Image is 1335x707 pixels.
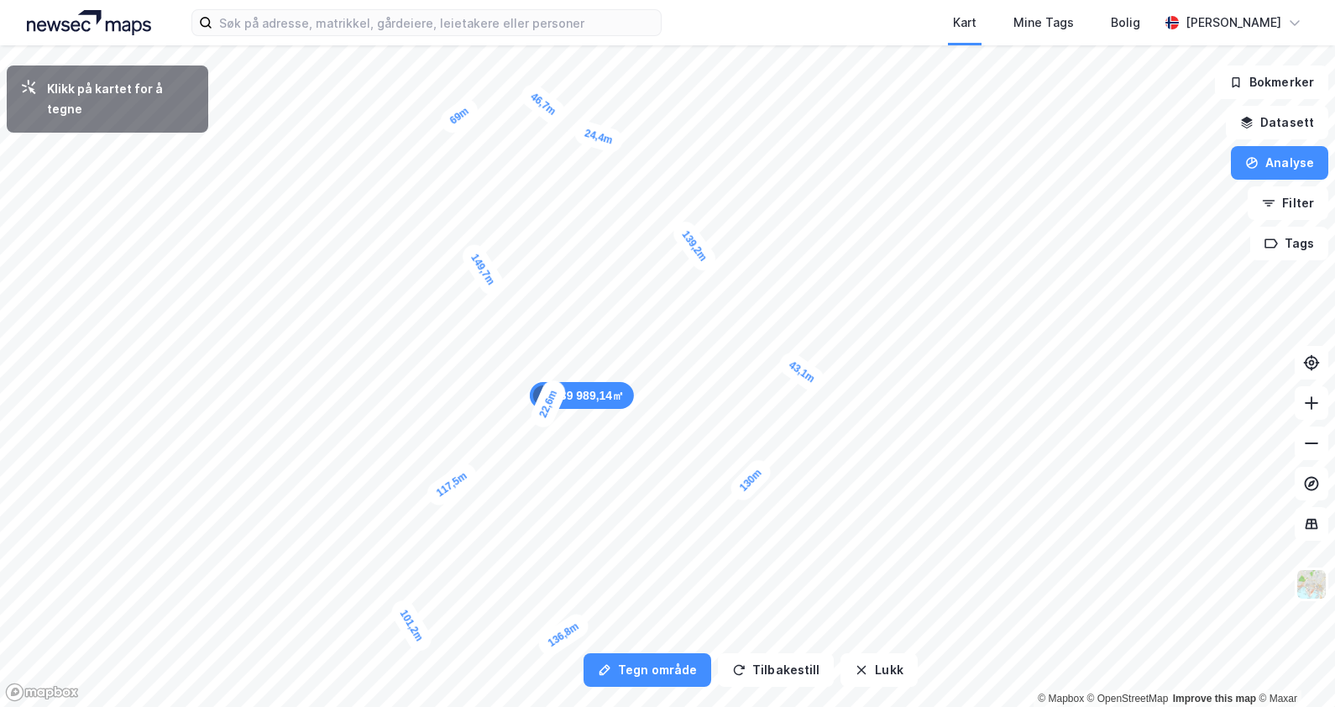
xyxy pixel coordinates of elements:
div: Map marker [726,456,775,505]
div: Map marker [387,596,435,655]
button: Datasett [1226,106,1328,139]
div: Map marker [527,377,568,431]
div: Mine Tags [1013,13,1074,33]
div: Map marker [436,94,482,137]
div: Map marker [669,217,720,275]
button: Filter [1248,186,1328,220]
img: logo.a4113a55bc3d86da70a041830d287a7e.svg [27,10,151,35]
div: Klikk på kartet for å tegne [47,79,195,119]
iframe: Chat Widget [1251,626,1335,707]
div: [PERSON_NAME] [1186,13,1281,33]
div: Kontrollprogram for chat [1251,626,1335,707]
a: Improve this map [1173,693,1256,704]
button: Analyse [1231,146,1328,180]
div: Kart [953,13,976,33]
button: Tags [1250,227,1328,260]
input: Søk på adresse, matrikkel, gårdeiere, leietakere eller personer [212,10,661,35]
button: Tilbakestill [718,653,834,687]
div: Map marker [530,382,634,409]
div: Map marker [534,610,592,659]
button: Tegn område [584,653,711,687]
div: Bolig [1111,13,1140,33]
div: Map marker [572,118,626,154]
div: Map marker [517,80,570,128]
a: OpenStreetMap [1087,693,1169,704]
button: Bokmerker [1215,65,1328,99]
div: Map marker [775,348,829,395]
div: 1 [533,385,553,406]
div: Map marker [458,240,507,299]
img: Z [1296,568,1327,600]
a: Mapbox [1038,693,1084,704]
a: Mapbox homepage [5,683,79,702]
button: Lukk [840,653,917,687]
div: Map marker [422,459,480,510]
